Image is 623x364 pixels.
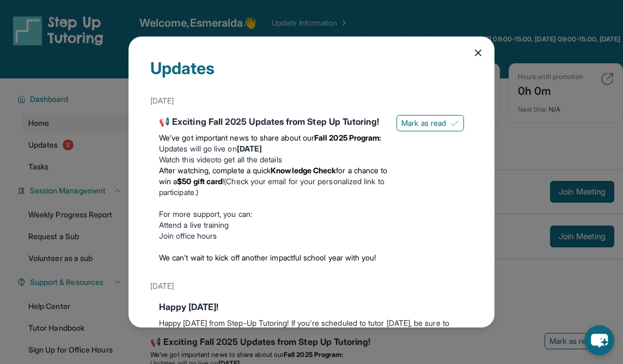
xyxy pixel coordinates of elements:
[159,155,215,164] a: Watch this video
[159,209,388,220] p: For more support, you can:
[150,91,473,111] div: [DATE]
[159,300,464,313] div: Happy [DATE]!
[401,118,446,129] span: Mark as read
[159,318,464,361] p: Happy [DATE] from Step-Up Tutoring! If you're scheduled to tutor [DATE], be sure to find another ...
[159,165,388,198] li: (Check your email for your personalized link to participate.)
[159,220,229,229] a: Attend a live training
[314,133,381,142] strong: Fall 2025 Program:
[159,115,388,128] div: 📢 Exciting Fall 2025 Updates from Step Up Tutoring!
[237,144,262,153] strong: [DATE]
[271,166,336,175] strong: Knowledge Check
[159,143,388,154] li: Updates will go live on
[159,231,217,240] a: Join office hours
[222,177,224,186] span: !
[159,166,271,175] span: After watching, complete a quick
[450,119,459,128] img: Mark as read
[396,115,464,131] button: Mark as read
[159,133,314,142] span: We’ve got important news to share about our
[584,325,614,355] button: chat-button
[159,253,376,262] span: We can’t wait to kick off another impactful school year with you!
[159,154,388,165] li: to get all the details
[150,58,473,91] div: Updates
[150,276,473,296] div: [DATE]
[177,177,222,186] strong: $50 gift card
